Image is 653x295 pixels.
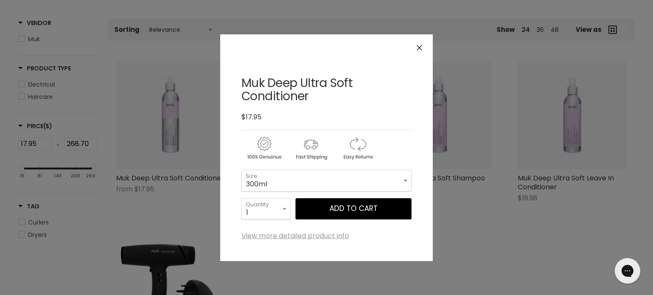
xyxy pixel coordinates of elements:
[610,255,644,287] iframe: Gorgias live chat messenger
[288,135,333,161] img: shipping.gif
[329,203,378,214] span: Add to cart
[241,198,290,219] select: Quantity
[410,39,429,57] button: Close
[241,112,261,122] span: $17.95
[241,75,352,104] a: Muk Deep Ultra Soft Conditioner
[241,135,287,161] img: genuine.gif
[335,135,380,161] img: returns.gif
[295,198,412,219] button: Add to cart
[241,232,349,240] a: View more detailed product info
